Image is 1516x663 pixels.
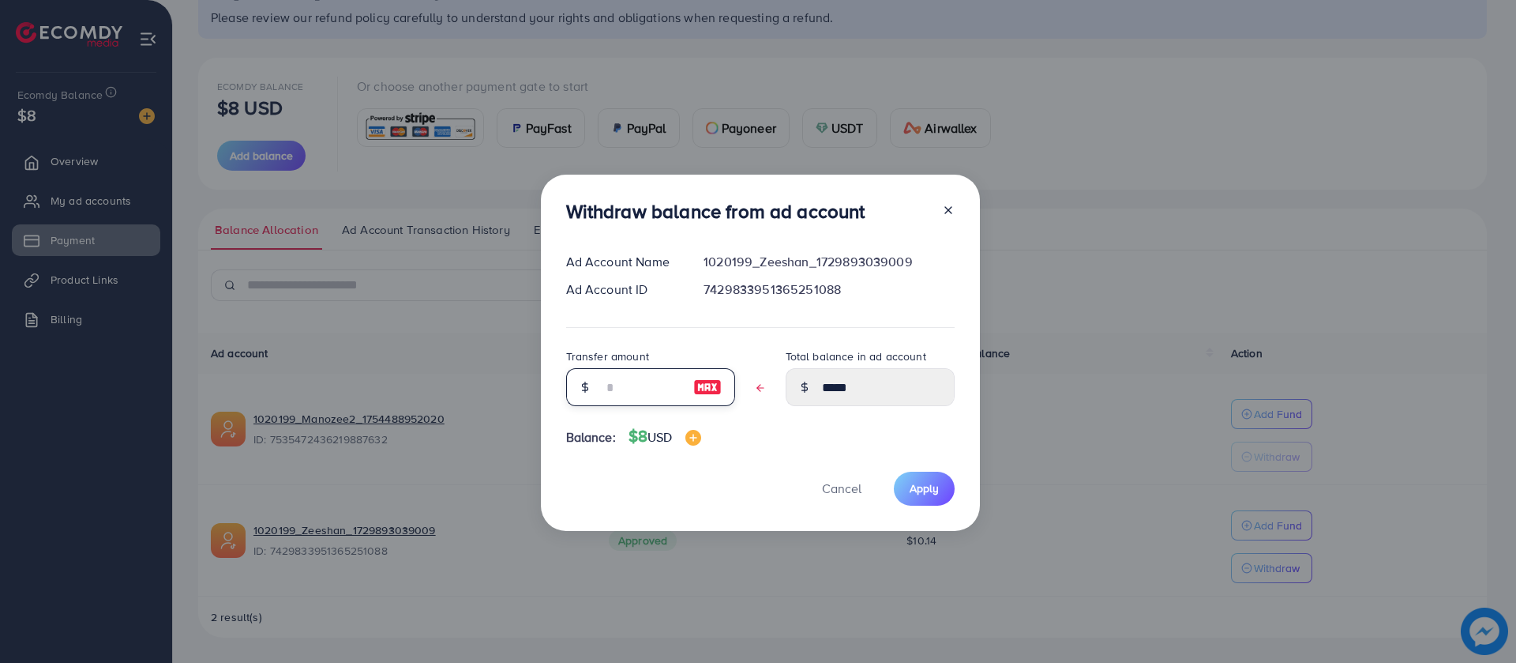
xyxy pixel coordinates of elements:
label: Transfer amount [566,348,649,364]
h4: $8 [629,427,701,446]
button: Apply [894,472,955,506]
span: Balance: [566,428,616,446]
button: Cancel [802,472,881,506]
label: Total balance in ad account [786,348,926,364]
div: Ad Account ID [553,281,692,299]
img: image [685,430,701,446]
h3: Withdraw balance from ad account [566,200,865,223]
span: Cancel [822,480,861,497]
span: Apply [910,480,939,496]
span: USD [647,428,672,446]
div: 7429833951365251088 [691,281,966,299]
img: image [693,378,722,397]
div: 1020199_Zeeshan_1729893039009 [691,253,966,271]
div: Ad Account Name [553,253,692,271]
